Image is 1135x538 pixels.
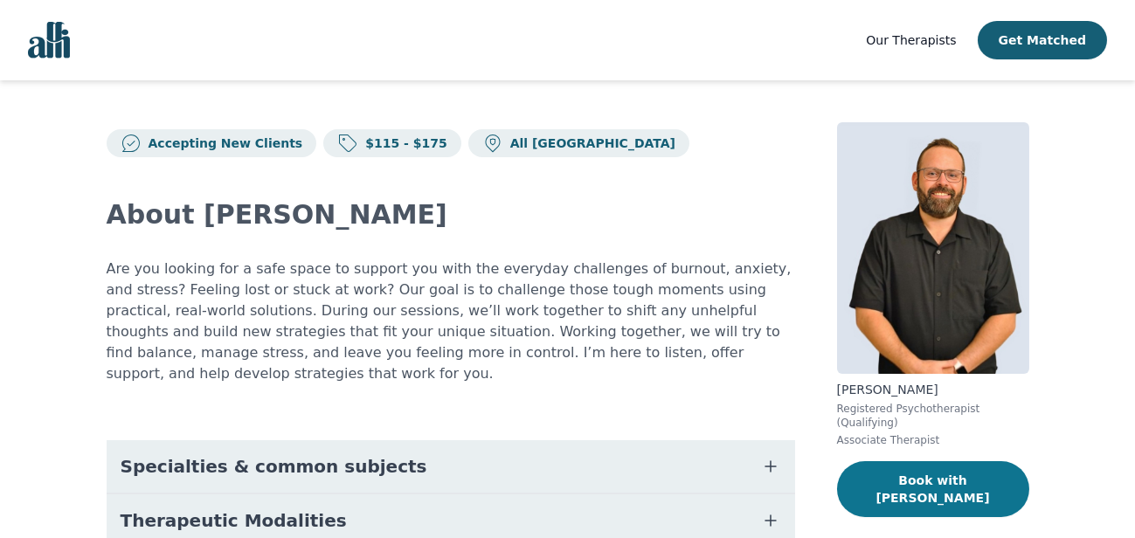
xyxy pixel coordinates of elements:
[978,21,1107,59] button: Get Matched
[503,134,675,152] p: All [GEOGRAPHIC_DATA]
[121,454,427,479] span: Specialties & common subjects
[837,122,1029,374] img: Josh_Cadieux
[837,433,1029,447] p: Associate Therapist
[142,134,303,152] p: Accepting New Clients
[28,22,70,59] img: alli logo
[866,30,956,51] a: Our Therapists
[866,33,956,47] span: Our Therapists
[107,199,795,231] h2: About [PERSON_NAME]
[837,381,1029,398] p: [PERSON_NAME]
[107,440,795,493] button: Specialties & common subjects
[121,508,347,533] span: Therapeutic Modalities
[837,402,1029,430] p: Registered Psychotherapist (Qualifying)
[837,461,1029,517] button: Book with [PERSON_NAME]
[358,134,447,152] p: $115 - $175
[107,259,795,384] p: Are you looking for a safe space to support you with the everyday challenges of burnout, anxiety,...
